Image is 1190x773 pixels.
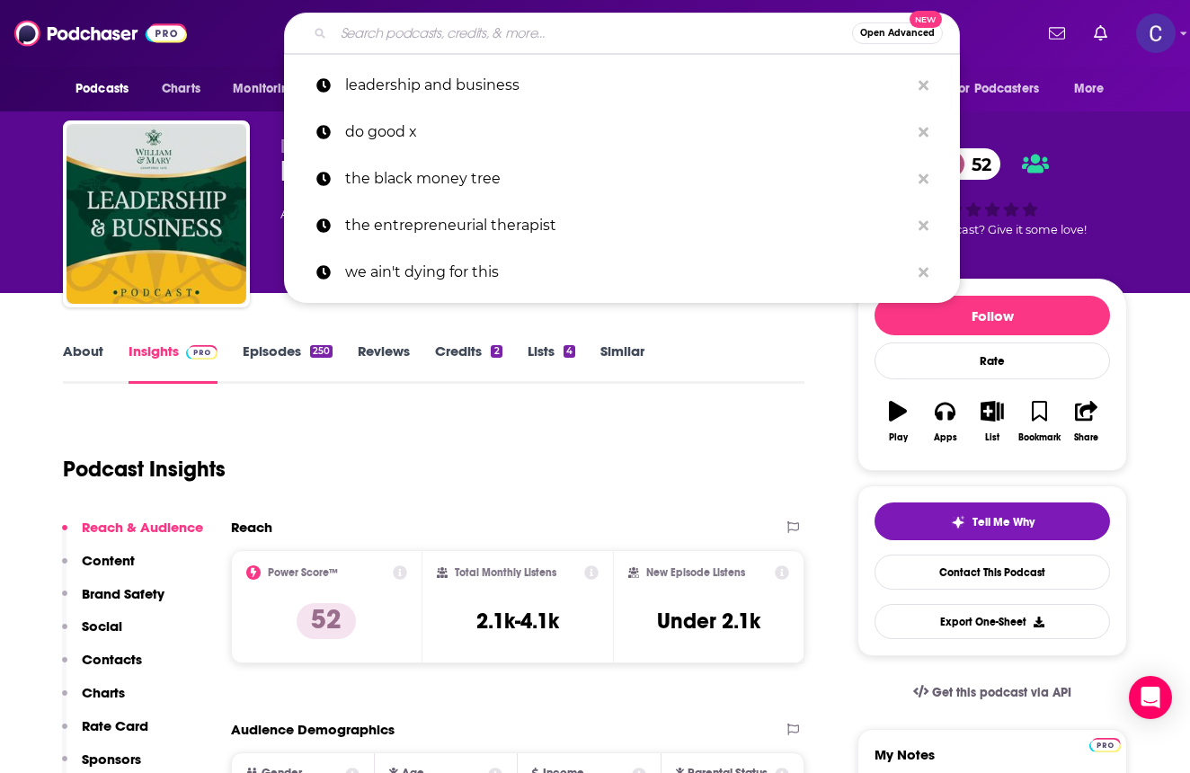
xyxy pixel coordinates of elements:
[231,519,272,536] h2: Reach
[1016,389,1062,454] button: Bookmark
[899,671,1086,715] a: Get this podcast via API
[345,202,910,249] p: the entrepreneurial therapist
[233,76,297,102] span: Monitoring
[1089,735,1121,752] a: Pro website
[875,604,1110,639] button: Export One-Sheet
[1129,676,1172,719] div: Open Intercom Messenger
[564,345,575,358] div: 4
[1074,76,1105,102] span: More
[62,585,164,618] button: Brand Safety
[921,389,968,454] button: Apps
[528,342,575,384] a: Lists4
[345,109,910,155] p: do good x
[951,515,965,529] img: tell me why sparkle
[220,72,320,106] button: open menu
[875,296,1110,335] button: Follow
[63,72,152,106] button: open menu
[969,389,1016,454] button: List
[600,342,644,384] a: Similar
[186,345,218,360] img: Podchaser Pro
[75,76,129,102] span: Podcasts
[82,618,122,635] p: Social
[310,345,333,358] div: 250
[985,432,999,443] div: List
[1074,432,1098,443] div: Share
[646,566,745,579] h2: New Episode Listens
[129,342,218,384] a: InsightsPodchaser Pro
[231,721,395,738] h2: Audience Demographics
[875,502,1110,540] button: tell me why sparkleTell Me Why
[953,76,1039,102] span: For Podcasters
[860,29,935,38] span: Open Advanced
[82,684,125,701] p: Charts
[972,515,1035,529] span: Tell Me Why
[345,62,910,109] p: leadership and business
[284,155,960,202] a: the black money tree
[857,137,1127,248] div: 52Good podcast? Give it some love!
[62,684,125,717] button: Charts
[889,432,908,443] div: Play
[936,148,1000,180] a: 52
[435,342,502,384] a: Credits2
[875,342,1110,379] div: Rate
[280,137,555,154] span: [PERSON_NAME] School of Business
[284,249,960,296] a: we ain't dying for this
[1061,72,1127,106] button: open menu
[875,389,921,454] button: Play
[82,751,141,768] p: Sponsors
[280,203,625,225] div: A podcast
[82,585,164,602] p: Brand Safety
[284,62,960,109] a: leadership and business
[150,72,211,106] a: Charts
[657,608,760,635] h3: Under 2.1k
[934,432,957,443] div: Apps
[1136,13,1176,53] span: Logged in as publicityxxtina
[1018,432,1061,443] div: Bookmark
[62,519,203,552] button: Reach & Audience
[297,603,356,639] p: 52
[932,685,1071,700] span: Get this podcast via API
[1063,389,1110,454] button: Share
[358,342,410,384] a: Reviews
[1042,18,1072,49] a: Show notifications dropdown
[333,19,852,48] input: Search podcasts, credits, & more...
[1136,13,1176,53] img: User Profile
[82,717,148,734] p: Rate Card
[1087,18,1115,49] a: Show notifications dropdown
[268,566,338,579] h2: Power Score™
[82,519,203,536] p: Reach & Audience
[62,552,135,585] button: Content
[14,16,187,50] img: Podchaser - Follow, Share and Rate Podcasts
[345,155,910,202] p: the black money tree
[284,13,960,54] div: Search podcasts, credits, & more...
[162,76,200,102] span: Charts
[82,651,142,668] p: Contacts
[284,202,960,249] a: the entrepreneurial therapist
[476,608,559,635] h3: 2.1k-4.1k
[63,342,103,384] a: About
[284,109,960,155] a: do good x
[67,124,246,304] img: Leadership and Business
[898,223,1087,236] span: Good podcast? Give it some love!
[491,345,502,358] div: 2
[875,555,1110,590] a: Contact This Podcast
[1136,13,1176,53] button: Show profile menu
[63,456,226,483] h1: Podcast Insights
[345,249,910,296] p: we ain't dying for this
[82,552,135,569] p: Content
[62,651,142,684] button: Contacts
[62,618,122,651] button: Social
[243,342,333,384] a: Episodes250
[455,566,556,579] h2: Total Monthly Listens
[910,11,942,28] span: New
[1089,738,1121,752] img: Podchaser Pro
[954,148,1000,180] span: 52
[941,72,1065,106] button: open menu
[62,717,148,751] button: Rate Card
[852,22,943,44] button: Open AdvancedNew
